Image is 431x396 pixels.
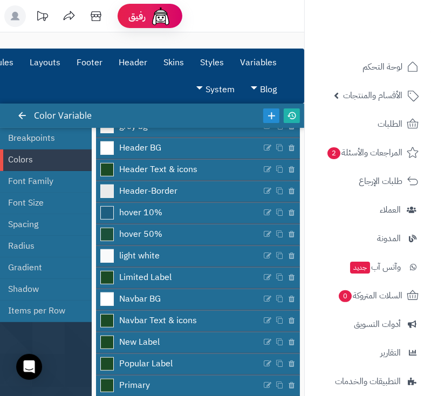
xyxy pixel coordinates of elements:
[8,235,76,257] a: Radius
[16,354,42,380] div: Open Intercom Messenger
[327,147,340,159] span: 2
[311,140,425,166] a: المراجعات والأسئلة2
[362,59,402,74] span: لوحة التحكم
[96,311,262,331] a: Navbar Text & icons
[311,254,425,280] a: وآتس آبجديد
[8,127,76,149] a: Breakpoints
[378,117,402,132] span: الطلبات
[119,271,172,284] span: Limited Label
[119,358,173,370] span: Popular Label
[96,224,262,245] a: hover 50%
[311,54,425,80] a: لوحة التحكم
[326,145,402,160] span: المراجعات والأسئلة
[96,332,262,353] a: New Label
[8,278,76,300] a: Shadow
[8,257,76,278] a: Gradient
[339,290,352,302] span: 0
[377,231,401,246] span: المدونة
[232,49,285,76] a: Variables
[192,49,232,76] a: Styles
[22,49,69,76] a: Layouts
[311,226,425,251] a: المدونة
[243,76,285,103] a: Blog
[119,379,150,392] span: Primary
[150,5,172,27] img: ai-face.png
[8,300,76,322] a: Items per Row
[119,185,177,197] span: Header-Border
[96,246,262,267] a: light white
[119,142,161,154] span: Header BG
[96,160,262,180] a: Header Text & icons
[111,49,155,76] a: Header
[188,76,243,103] a: System
[349,260,401,275] span: وآتس آب
[380,202,401,217] span: العملاء
[119,163,197,176] span: Header Text & icons
[155,49,192,76] a: Skins
[8,214,76,235] a: Spacing
[354,317,401,332] span: أدوات التسويق
[343,88,402,103] span: الأقسام والمنتجات
[119,228,162,241] span: hover 50%
[96,375,262,396] a: Primary
[311,197,425,223] a: العملاء
[96,203,262,223] a: hover 10%
[311,111,425,137] a: الطلبات
[96,268,262,288] a: Limited Label
[96,181,262,202] a: Header-Border
[29,5,56,30] a: تحديثات المنصة
[311,311,425,337] a: أدوات التسويق
[311,168,425,194] a: طلبات الإرجاع
[96,138,262,159] a: Header BG
[19,104,102,128] div: Color Variable
[311,283,425,309] a: السلات المتروكة0
[311,368,425,394] a: التطبيقات والخدمات
[119,207,162,219] span: hover 10%
[119,315,197,327] span: Navbar Text & icons
[69,49,111,76] a: Footer
[8,192,76,214] a: Font Size
[96,289,262,310] a: Navbar BG
[96,354,262,374] a: Popular Label
[380,345,401,360] span: التقارير
[119,336,160,349] span: New Label
[338,288,402,303] span: السلات المتروكة
[311,340,425,366] a: التقارير
[119,250,160,262] span: light white
[8,170,76,192] a: Font Family
[335,374,401,389] span: التطبيقات والخدمات
[359,174,402,189] span: طلبات الإرجاع
[128,10,146,23] span: رفيق
[8,149,76,170] a: Colors
[119,293,161,305] span: Navbar BG
[350,262,370,274] span: جديد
